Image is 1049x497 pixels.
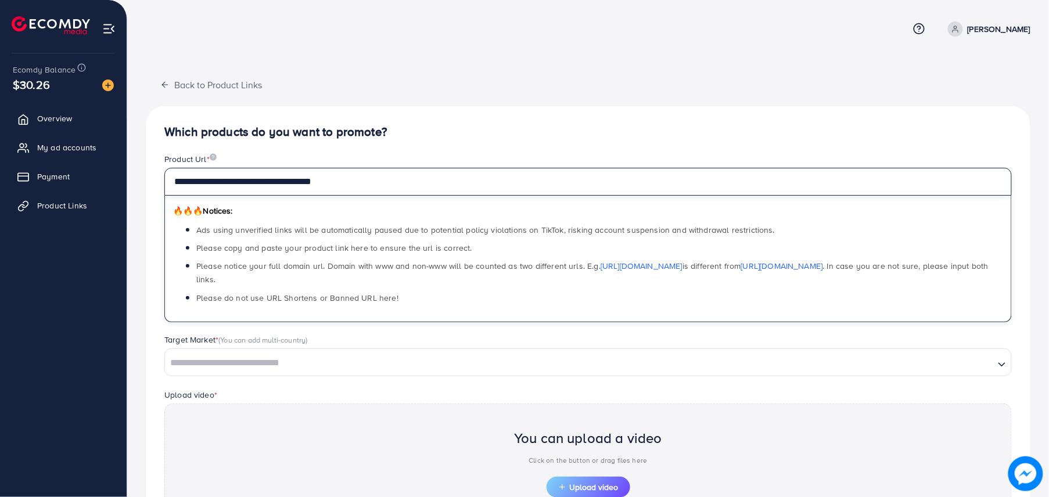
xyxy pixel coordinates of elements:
label: Upload video [164,389,217,401]
span: Please copy and paste your product link here to ensure the url is correct. [196,242,472,254]
h4: Which products do you want to promote? [164,125,1012,139]
span: Product Links [37,200,87,211]
a: [URL][DOMAIN_NAME] [601,260,682,272]
a: [PERSON_NAME] [943,21,1030,37]
span: Ecomdy Balance [13,64,76,75]
span: Notices: [173,205,233,217]
a: [URL][DOMAIN_NAME] [741,260,823,272]
span: 🔥🔥🔥 [173,205,203,217]
h2: You can upload a video [514,430,662,446]
label: Product Url [164,153,217,165]
a: Product Links [9,194,118,217]
input: Search for option [166,354,993,372]
a: Payment [9,165,118,188]
div: Search for option [164,348,1012,376]
p: [PERSON_NAME] [968,22,1030,36]
label: Target Market [164,334,308,345]
a: Overview [9,107,118,130]
span: Please do not use URL Shortens or Banned URL here! [196,292,398,304]
span: Payment [37,171,70,182]
img: image [102,80,114,91]
span: Ads using unverified links will be automatically paused due to potential policy violations on Tik... [196,224,775,236]
span: Please notice your full domain url. Domain with www and non-www will be counted as two different ... [196,260,989,285]
span: $30.26 [13,76,50,93]
a: My ad accounts [9,136,118,159]
img: logo [12,16,90,34]
span: Upload video [558,483,619,491]
img: image [1008,456,1043,491]
span: Overview [37,113,72,124]
img: menu [102,22,116,35]
p: Click on the button or drag files here [514,453,662,467]
button: Back to Product Links [146,72,276,97]
span: (You can add multi-country) [218,334,307,345]
img: image [210,153,217,161]
span: My ad accounts [37,142,96,153]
